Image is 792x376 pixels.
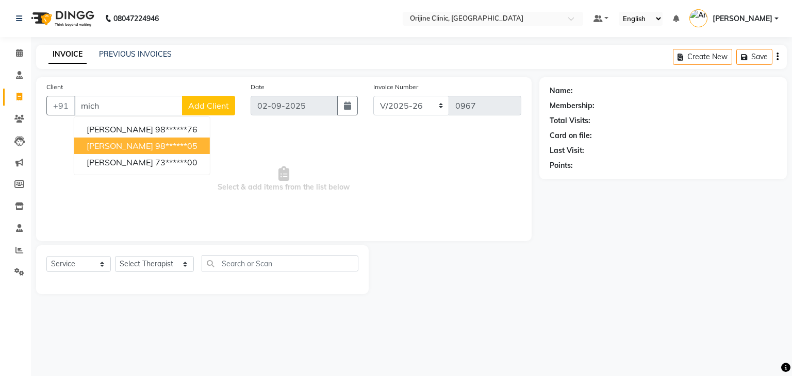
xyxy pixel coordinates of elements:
span: [PERSON_NAME] [87,124,153,134]
button: Create New [673,49,732,65]
input: Search by Name/Mobile/Email/Code [74,96,183,115]
img: logo [26,4,97,33]
div: Name: [550,86,573,96]
div: Last Visit: [550,145,584,156]
span: [PERSON_NAME] [87,141,153,151]
a: PREVIOUS INVOICES [99,49,172,59]
span: Add Client [188,100,229,111]
button: +91 [46,96,75,115]
a: INVOICE [48,45,87,64]
img: Archana Gaikwad [689,9,707,27]
b: 08047224946 [113,4,159,33]
button: Save [736,49,772,65]
label: Invoice Number [373,82,418,92]
button: Add Client [182,96,235,115]
label: Date [251,82,265,92]
span: Select & add items from the list below [46,128,521,231]
div: Membership: [550,100,595,111]
div: Points: [550,160,573,171]
div: Total Visits: [550,115,590,126]
div: Card on file: [550,130,592,141]
input: Search or Scan [202,255,358,271]
span: [PERSON_NAME] [87,157,153,167]
label: Client [46,82,63,92]
span: [PERSON_NAME] [713,13,772,24]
